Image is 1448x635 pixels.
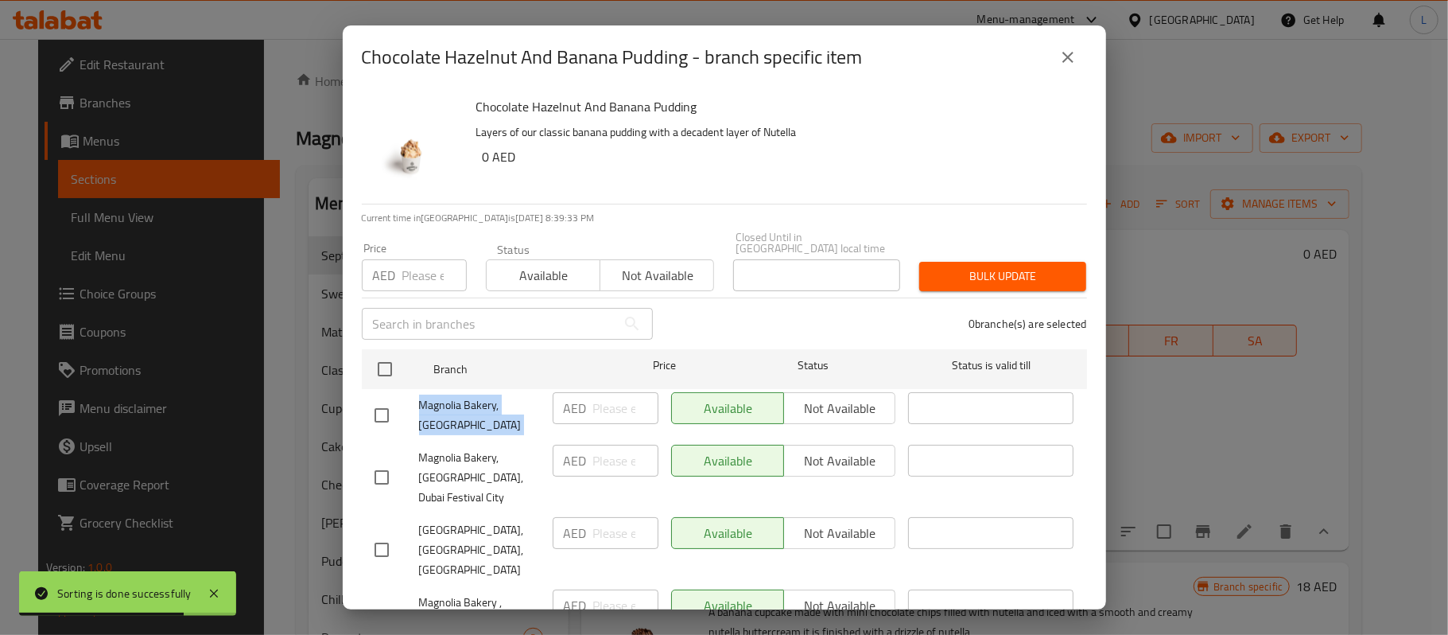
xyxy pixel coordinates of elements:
span: Bulk update [932,267,1073,286]
input: Please enter price [593,392,658,424]
span: Not available [607,264,708,287]
span: Status [730,356,895,376]
span: Magnolia Bakery, [GEOGRAPHIC_DATA], Dubai Festival City [419,448,540,508]
input: Search in branches [362,308,616,340]
button: Not available [600,259,714,291]
div: Sorting is done successfully [57,585,192,602]
button: close [1049,38,1087,76]
p: Current time in [GEOGRAPHIC_DATA] is [DATE] 8:39:33 PM [362,211,1087,225]
p: AED [564,596,587,615]
h6: Chocolate Hazelnut And Banana Pudding [476,95,1074,118]
span: [GEOGRAPHIC_DATA], [GEOGRAPHIC_DATA], [GEOGRAPHIC_DATA] [419,520,540,580]
input: Please enter price [593,590,658,621]
h6: 0 AED [483,146,1074,168]
p: AED [373,266,396,285]
h2: Chocolate Hazelnut And Banana Pudding - branch specific item [362,45,863,70]
button: Bulk update [919,262,1086,291]
button: Available [486,259,600,291]
p: AED [564,524,587,543]
p: AED [564,451,587,470]
span: Available [493,264,594,287]
img: Chocolate Hazelnut And Banana Pudding [362,95,464,197]
span: Magnolia Bakery, [GEOGRAPHIC_DATA] [419,395,540,435]
span: Branch [433,360,599,380]
input: Please enter price [402,259,467,291]
p: Layers of our classic banana pudding with a decadent layer of Nutella [476,123,1074,142]
span: Price [611,356,717,376]
input: Please enter price [593,517,658,549]
p: 0 branche(s) are selected [969,316,1087,332]
p: AED [564,399,587,418]
span: Status is valid till [908,356,1073,376]
input: Please enter price [593,445,658,477]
